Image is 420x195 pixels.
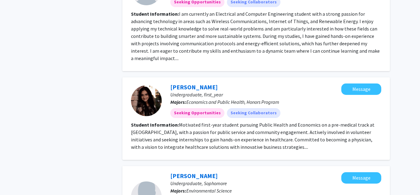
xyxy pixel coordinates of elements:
b: Student Information: [131,11,179,17]
fg-read-more: Motivated first-year student pursuing Public Health and Economics on a pre-medical track at [GEOG... [131,122,374,150]
mat-chip: Seeking Opportunities [170,108,224,118]
b: Student Information: [131,122,179,128]
span: Environmental Science [186,188,232,194]
span: Undergraduate, Sophomore [170,180,227,186]
iframe: Chat [5,167,26,190]
b: Majors: [170,99,186,105]
button: Message Anthony Fernandez [341,172,381,184]
mat-chip: Seeking Collaborators [227,108,280,118]
b: Majors: [170,188,186,194]
span: Economics and Public Health, Honors Program [186,99,279,105]
a: [PERSON_NAME] [170,83,218,91]
fg-read-more: I am currently an Electrical and Computer Engineering student with a strong passion for advancing... [131,11,380,61]
a: [PERSON_NAME] [170,172,218,180]
span: Undergraduate, first_year [170,91,223,98]
button: Message Alishba Khan [341,83,381,95]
